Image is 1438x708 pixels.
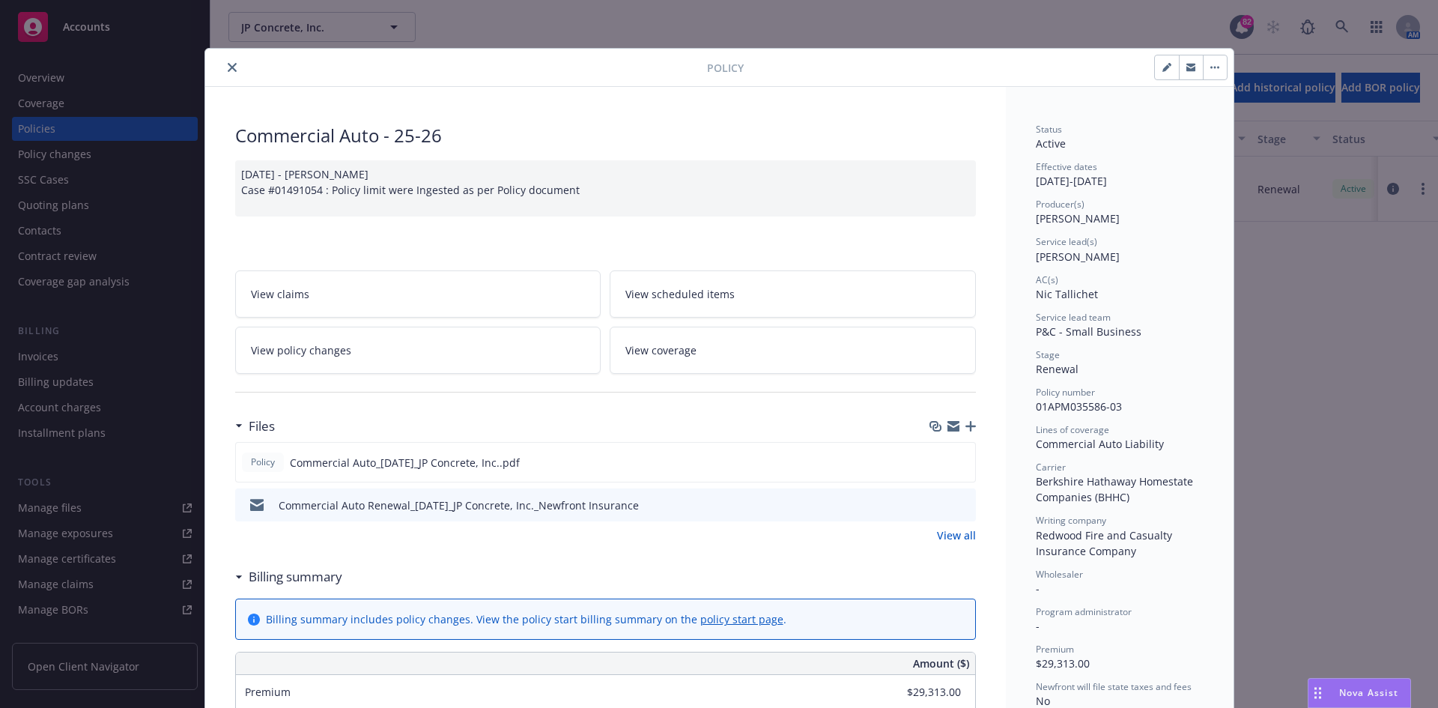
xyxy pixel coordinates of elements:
[279,497,639,513] div: Commercial Auto Renewal_[DATE]_JP Concrete, Inc._Newfront Insurance
[937,527,976,543] a: View all
[1036,581,1040,596] span: -
[610,270,976,318] a: View scheduled items
[235,567,342,587] div: Billing summary
[1036,514,1106,527] span: Writing company
[932,497,944,513] button: download file
[1036,680,1192,693] span: Newfront will file state taxes and fees
[1036,474,1196,504] span: Berkshire Hathaway Homestate Companies (BHHC)
[1036,311,1111,324] span: Service lead team
[251,286,309,302] span: View claims
[956,455,969,471] button: preview file
[251,342,351,358] span: View policy changes
[1036,273,1058,286] span: AC(s)
[913,656,969,671] span: Amount ($)
[1308,679,1327,707] div: Drag to move
[1036,386,1095,399] span: Policy number
[249,567,342,587] h3: Billing summary
[1036,235,1097,248] span: Service lead(s)
[1036,528,1175,558] span: Redwood Fire and Casualty Insurance Company
[1036,568,1083,581] span: Wholesaler
[235,160,976,217] div: [DATE] - [PERSON_NAME] Case #01491054 : Policy limit were Ingested as per Policy document
[235,270,601,318] a: View claims
[1036,694,1050,708] span: No
[610,327,976,374] a: View coverage
[248,456,278,469] span: Policy
[625,342,697,358] span: View coverage
[1036,656,1090,671] span: $29,313.00
[1036,287,1098,301] span: Nic Tallichet
[707,60,744,76] span: Policy
[700,612,783,626] a: policy start page
[266,611,786,627] div: Billing summary includes policy changes. View the policy start billing summary on the .
[1036,136,1066,151] span: Active
[235,327,601,374] a: View policy changes
[1036,123,1062,136] span: Status
[625,286,735,302] span: View scheduled items
[1036,437,1164,451] span: Commercial Auto Liability
[1036,249,1120,264] span: [PERSON_NAME]
[1036,198,1084,211] span: Producer(s)
[1036,160,1204,189] div: [DATE] - [DATE]
[932,455,944,471] button: download file
[956,497,970,513] button: preview file
[1308,678,1411,708] button: Nova Assist
[290,455,520,471] span: Commercial Auto_[DATE]_JP Concrete, Inc..pdf
[1036,423,1109,436] span: Lines of coverage
[1036,211,1120,226] span: [PERSON_NAME]
[223,58,241,76] button: close
[873,681,970,704] input: 0.00
[1036,619,1040,633] span: -
[1036,643,1074,656] span: Premium
[1036,348,1060,361] span: Stage
[249,417,275,436] h3: Files
[1036,461,1066,473] span: Carrier
[1036,605,1132,618] span: Program administrator
[1036,399,1122,414] span: 01APM035586-03
[1339,686,1398,699] span: Nova Assist
[235,123,976,148] div: Commercial Auto - 25-26
[235,417,275,436] div: Files
[245,685,291,699] span: Premium
[1036,160,1097,173] span: Effective dates
[1036,362,1078,376] span: Renewal
[1036,324,1141,339] span: P&C - Small Business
